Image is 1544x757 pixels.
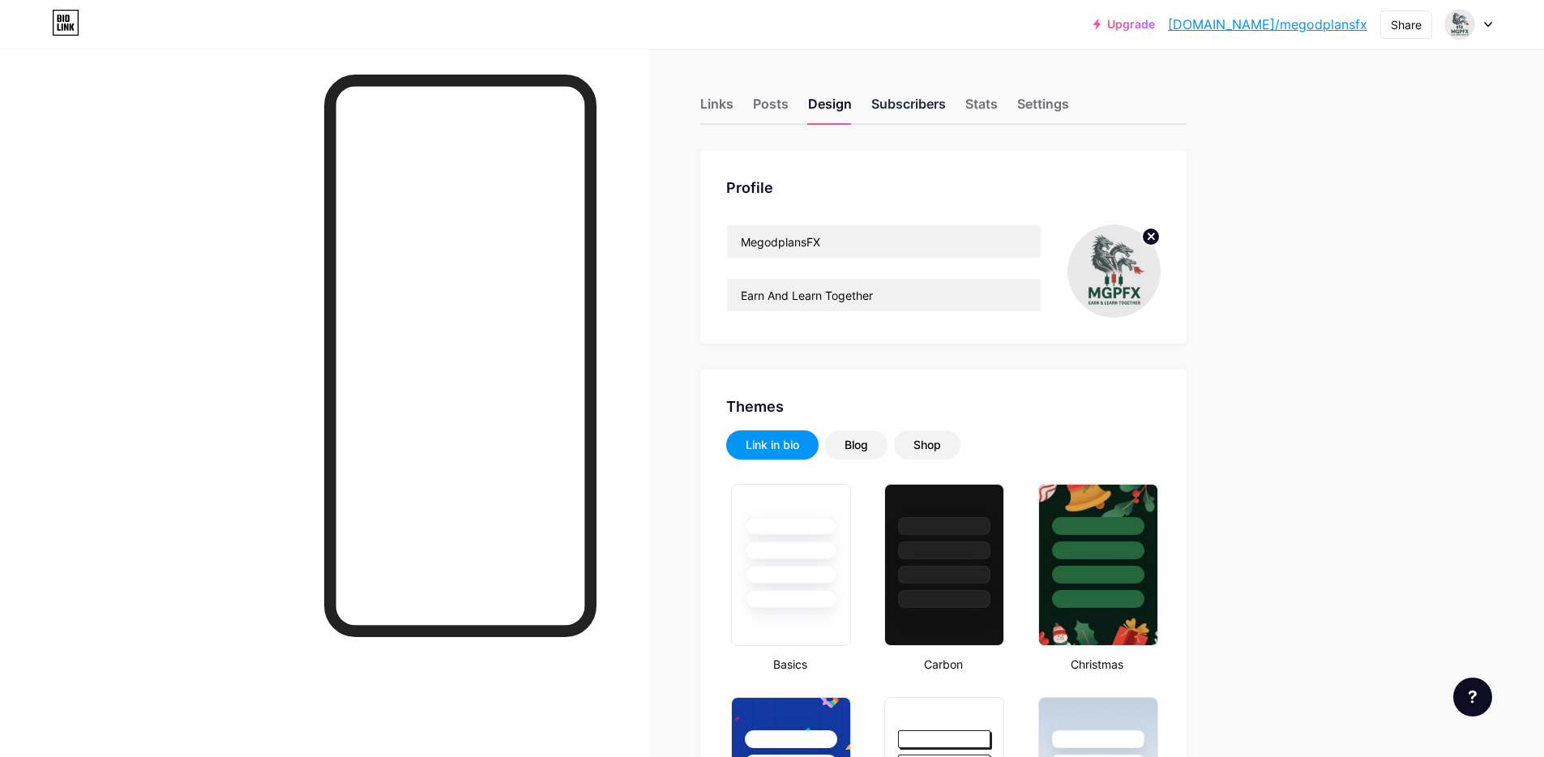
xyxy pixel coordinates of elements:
div: Profile [726,177,1161,199]
div: Christmas [1033,656,1161,673]
div: Shop [913,437,941,453]
img: megodplansfx [1444,9,1475,40]
div: Themes [726,396,1161,417]
div: Posts [753,94,789,123]
div: Blog [845,437,868,453]
div: Stats [965,94,998,123]
input: Bio [727,279,1041,311]
div: Subscribers [871,94,946,123]
div: Carbon [879,656,1007,673]
div: Links [700,94,734,123]
div: Design [808,94,852,123]
div: Settings [1017,94,1069,123]
a: Upgrade [1093,18,1155,31]
input: Name [727,225,1041,258]
div: Share [1391,16,1422,33]
div: Basics [726,656,853,673]
a: [DOMAIN_NAME]/megodplansfx [1168,15,1367,34]
div: Link in bio [746,437,799,453]
img: megodplansfx [1067,225,1161,318]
